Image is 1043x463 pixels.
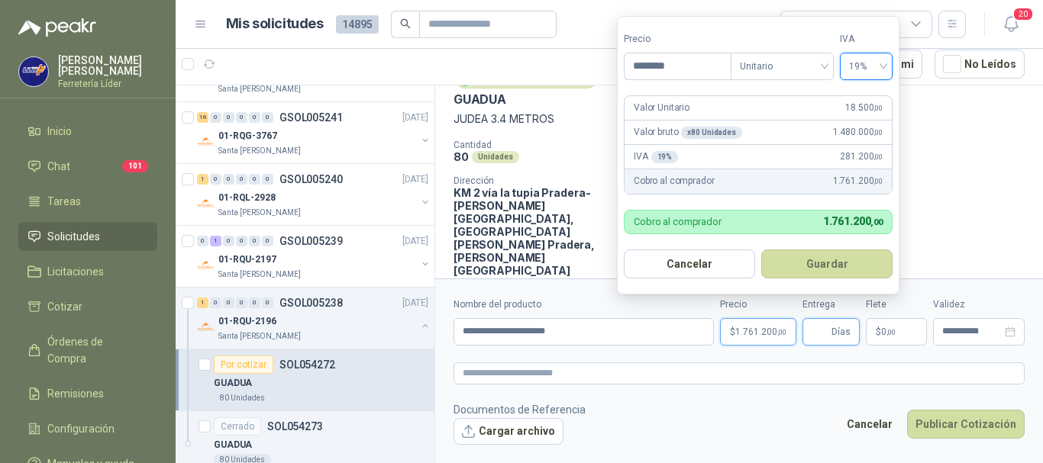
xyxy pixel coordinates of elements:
[214,392,271,404] div: 80 Unidades
[279,174,343,185] p: GSOL005240
[761,249,893,278] button: Guardar
[214,355,273,374] div: Por cotizar
[58,79,157,88] p: Ferretería Líder
[336,15,379,34] span: 14895
[402,172,428,187] p: [DATE]
[197,294,431,342] a: 1 0 0 0 0 0 GSOL005238[DATE] Company Logo01-RQU-2196Santa [PERSON_NAME]
[210,112,221,123] div: 0
[634,125,742,140] p: Valor bruto
[18,257,157,286] a: Licitaciones
[47,193,81,210] span: Tareas
[236,236,247,246] div: 0
[197,108,431,157] a: 16 0 0 0 0 0 GSOL005241[DATE] Company Logo01-RQG-3767Santa [PERSON_NAME]
[197,318,215,336] img: Company Logo
[210,297,221,308] div: 0
[933,297,1025,312] label: Validez
[210,174,221,185] div: 0
[840,150,883,164] span: 281.200
[18,18,96,37] img: Logo peakr
[735,327,786,336] span: 1.761.200
[218,191,276,205] p: 01-RQL-2928
[226,13,324,35] h1: Mis solicitudes
[838,410,901,439] button: Cancelar
[279,297,343,308] p: GSOL005238
[1012,7,1034,21] span: 20
[197,174,208,185] div: 1
[223,112,234,123] div: 0
[454,401,586,418] p: Documentos de Referencia
[18,187,157,216] a: Tareas
[18,414,157,443] a: Configuración
[279,359,335,370] p: SOL054272
[873,177,883,185] span: ,00
[279,236,343,246] p: GSOL005239
[881,327,896,336] span: 0
[47,123,72,140] span: Inicio
[840,32,893,47] label: IVA
[236,112,247,123] div: 0
[122,160,148,172] span: 101
[262,297,273,308] div: 0
[876,327,881,336] span: $
[802,297,860,312] label: Entrega
[47,420,115,437] span: Configuración
[249,236,260,246] div: 0
[870,217,883,227] span: ,00
[624,32,731,47] label: Precio
[454,418,563,445] button: Cargar archivo
[18,379,157,408] a: Remisiones
[218,207,301,219] p: Santa [PERSON_NAME]
[935,50,1025,79] button: No Leídos
[218,314,276,329] p: 01-RQU-2196
[47,228,100,245] span: Solicitudes
[831,319,851,345] span: Días
[197,112,208,123] div: 16
[833,125,883,140] span: 1.480.000
[472,151,519,163] div: Unidades
[197,232,431,281] a: 0 1 0 0 0 0 GSOL005239[DATE] Company Logo01-RQU-2197Santa [PERSON_NAME]
[218,129,277,143] p: 01-RQG-3767
[214,438,252,452] p: GUADUA
[262,112,273,123] div: 0
[823,215,883,227] span: 1.761.200
[454,175,622,186] p: Dirección
[47,158,70,175] span: Chat
[210,236,221,246] div: 1
[262,236,273,246] div: 0
[218,145,301,157] p: Santa [PERSON_NAME]
[267,421,323,432] p: SOL054273
[833,174,883,188] span: 1.761.200
[47,298,82,315] span: Cotizar
[454,140,654,150] p: Cantidad
[262,174,273,185] div: 0
[236,174,247,185] div: 0
[777,328,786,336] span: ,00
[402,296,428,310] p: [DATE]
[454,111,1025,127] p: JUDEA 3.4 METROS
[720,318,796,346] p: $1.761.200,00
[223,297,234,308] div: 0
[907,410,1025,439] button: Publicar Cotización
[214,376,252,391] p: GUADUA
[249,174,260,185] div: 0
[873,128,883,137] span: ,00
[249,297,260,308] div: 0
[197,170,431,219] a: 1 0 0 0 0 0 GSOL005240[DATE] Company Logo01-RQL-2928Santa [PERSON_NAME]
[873,104,883,112] span: ,00
[845,101,883,115] span: 18.500
[218,330,301,342] p: Santa [PERSON_NAME]
[849,55,883,78] span: 19%
[740,55,825,78] span: Unitario
[18,222,157,251] a: Solicitudes
[236,297,247,308] div: 0
[454,150,469,163] p: 80
[197,256,215,275] img: Company Logo
[18,327,157,373] a: Órdenes de Compra
[873,153,883,161] span: ,00
[400,18,411,29] span: search
[402,234,428,249] p: [DATE]
[58,55,157,76] p: [PERSON_NAME] [PERSON_NAME]
[866,297,927,312] label: Flete
[197,236,208,246] div: 0
[651,151,679,163] div: 19 %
